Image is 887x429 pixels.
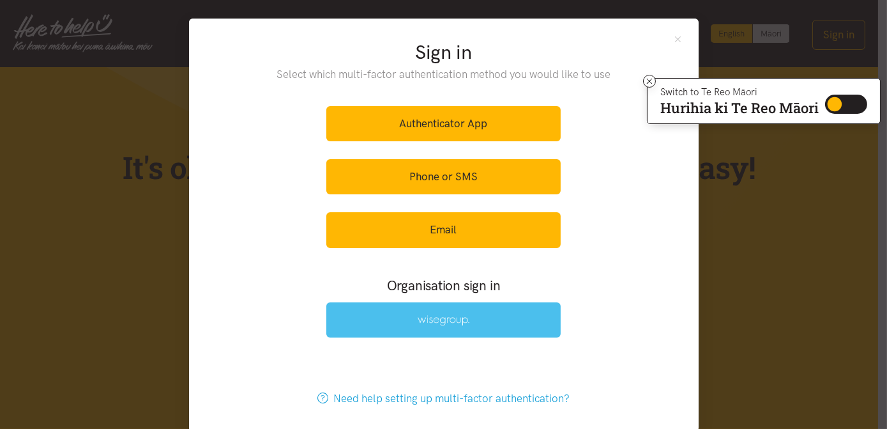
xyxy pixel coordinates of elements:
[326,106,561,141] a: Authenticator App
[326,159,561,194] a: Phone or SMS
[250,39,637,66] h2: Sign in
[660,102,819,114] p: Hurihia ki Te Reo Māori
[672,34,683,45] button: Close
[292,276,596,295] h3: Organisation sign in
[418,315,470,326] img: Wise Group
[660,88,819,96] p: Switch to Te Reo Māori
[326,212,561,247] a: Email
[304,381,583,416] a: Need help setting up multi-factor authentication?
[250,66,637,83] p: Select which multi-factor authentication method you would like to use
